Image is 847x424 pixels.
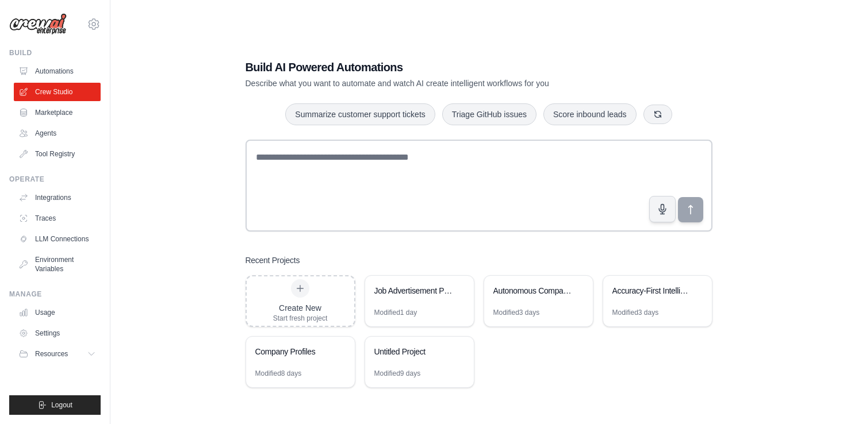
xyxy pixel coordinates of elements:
[374,285,453,296] div: Job Advertisement PDF to HTML Automation
[246,78,632,89] p: Describe what you want to automate and watch AI create intelligent workflows for you
[14,250,101,278] a: Environment Variables
[612,285,691,296] div: Accuracy-First Intelligence System
[9,13,67,35] img: Logo
[14,103,101,122] a: Marketplace
[51,400,72,410] span: Logout
[35,349,68,359] span: Resources
[14,145,101,163] a: Tool Registry
[255,369,302,378] div: Modified 8 days
[273,314,328,323] div: Start fresh project
[285,103,435,125] button: Summarize customer support tickets
[442,103,536,125] button: Triage GitHub issues
[14,62,101,80] a: Automations
[14,303,101,322] a: Usage
[9,395,101,415] button: Logout
[255,346,334,357] div: Company Profiles
[14,209,101,228] a: Traces
[9,290,101,299] div: Manage
[543,103,637,125] button: Score inbound leads
[14,124,101,142] a: Agents
[9,48,101,57] div: Build
[374,369,421,378] div: Modified 9 days
[374,346,453,357] div: Untitled Project
[493,285,572,296] div: Autonomous Company Profile Generator
[14,324,101,342] a: Settings
[374,308,417,317] div: Modified 1 day
[9,175,101,184] div: Operate
[273,302,328,314] div: Create New
[612,308,659,317] div: Modified 3 days
[14,230,101,248] a: LLM Connections
[649,196,676,222] button: Click to speak your automation idea
[643,105,672,124] button: Get new suggestions
[14,345,101,363] button: Resources
[14,83,101,101] a: Crew Studio
[246,255,300,266] h3: Recent Projects
[493,308,540,317] div: Modified 3 days
[14,188,101,207] a: Integrations
[246,59,632,75] h1: Build AI Powered Automations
